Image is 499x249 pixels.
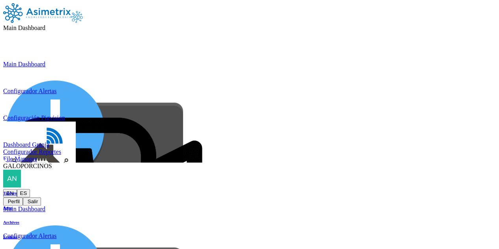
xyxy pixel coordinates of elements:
[17,189,30,197] button: ES
[3,206,496,213] a: Main Dashboard
[3,61,496,68] a: Main Dashboard
[3,141,496,148] div: Dashboard Granja
[3,232,496,240] div: Configurador Alertas
[3,114,496,122] div: Configuración Pigvision
[3,68,496,95] a: imgConfigurador Alertas
[3,155,496,163] a: File Manager
[3,191,19,195] a: Tablero
[71,11,83,23] img: Asimetrix logo
[3,122,496,148] a: imgDashboard Granja
[3,95,496,122] a: imgConfiguración Pigvision
[3,3,71,23] img: Asimetrix logo
[3,88,496,95] div: Configurador Alertas
[3,213,496,240] a: imgConfigurador Alertas
[3,170,21,187] img: analistadatos@songalsa.com profile pic
[3,205,19,210] a: Apps
[3,163,52,169] span: GALOPORCINOS
[3,220,19,225] a: Archivos
[23,197,41,206] button: Salir
[3,148,496,155] a: Configurador Reportes
[3,234,19,239] a: Eventos
[3,122,76,195] img: img
[3,24,45,31] span: Main Dashboard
